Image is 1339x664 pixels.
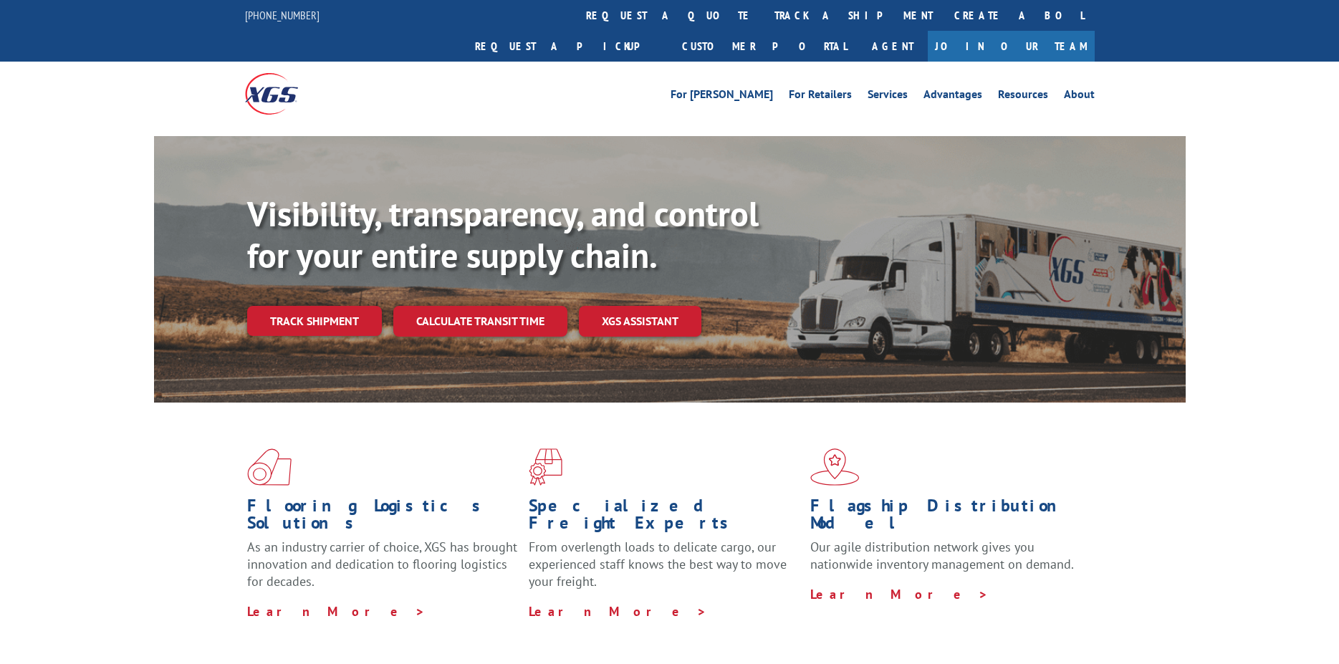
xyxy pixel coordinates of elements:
span: Our agile distribution network gives you nationwide inventory management on demand. [810,539,1074,572]
a: Agent [858,31,928,62]
img: xgs-icon-focused-on-flooring-red [529,448,562,486]
a: Track shipment [247,306,382,336]
a: For Retailers [789,89,852,105]
img: xgs-icon-total-supply-chain-intelligence-red [247,448,292,486]
a: Resources [998,89,1048,105]
h1: Specialized Freight Experts [529,497,800,539]
a: Join Our Team [928,31,1095,62]
a: XGS ASSISTANT [579,306,701,337]
b: Visibility, transparency, and control for your entire supply chain. [247,191,759,277]
a: Learn More > [529,603,707,620]
a: Calculate transit time [393,306,567,337]
a: Services [868,89,908,105]
a: Request a pickup [464,31,671,62]
a: Learn More > [247,603,426,620]
a: Customer Portal [671,31,858,62]
a: About [1064,89,1095,105]
img: xgs-icon-flagship-distribution-model-red [810,448,860,486]
a: Advantages [923,89,982,105]
a: Learn More > [810,586,989,602]
a: For [PERSON_NAME] [671,89,773,105]
span: As an industry carrier of choice, XGS has brought innovation and dedication to flooring logistics... [247,539,517,590]
h1: Flooring Logistics Solutions [247,497,518,539]
h1: Flagship Distribution Model [810,497,1081,539]
p: From overlength loads to delicate cargo, our experienced staff knows the best way to move your fr... [529,539,800,602]
a: [PHONE_NUMBER] [245,8,320,22]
